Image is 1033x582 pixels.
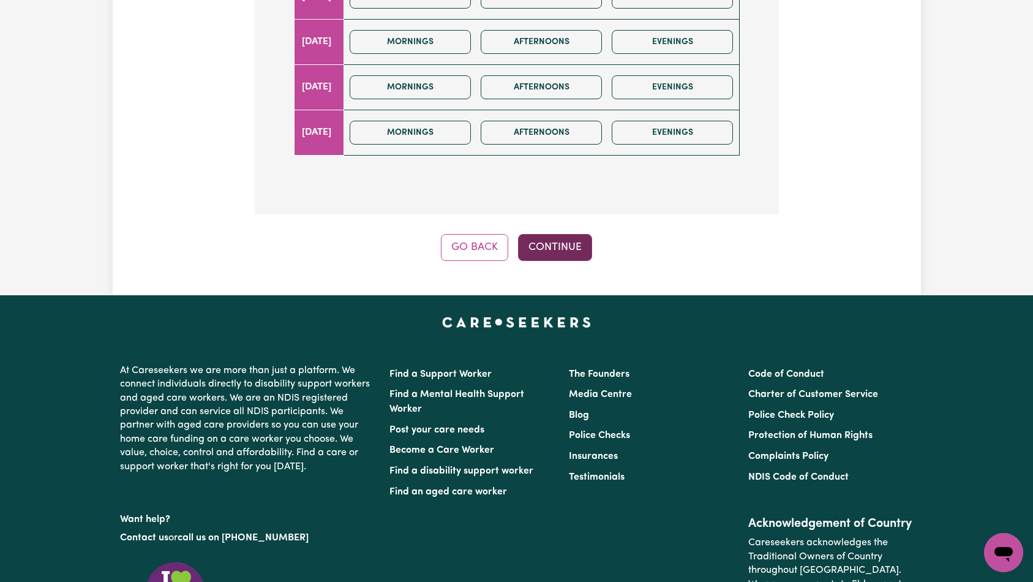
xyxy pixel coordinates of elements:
td: [DATE] [294,110,344,155]
a: Police Check Policy [748,410,834,420]
a: Post your care needs [389,425,484,435]
p: At Careseekers we are more than just a platform. We connect individuals directly to disability su... [120,359,375,478]
a: Become a Care Worker [389,445,494,455]
h2: Acknowledgement of Country [748,516,913,531]
a: Contact us [120,533,168,543]
button: Afternoons [481,121,602,145]
a: Insurances [569,452,618,461]
a: Testimonials [569,472,625,482]
button: Evenings [612,75,733,99]
button: Go Back [441,234,508,261]
a: Media Centre [569,390,632,399]
a: Code of Conduct [748,369,824,379]
a: Complaints Policy [748,452,828,461]
button: Afternoons [481,75,602,99]
button: Mornings [350,121,471,145]
a: The Founders [569,369,629,379]
button: Afternoons [481,30,602,54]
a: call us on [PHONE_NUMBER] [178,533,309,543]
a: Charter of Customer Service [748,390,878,399]
button: Continue [518,234,592,261]
a: Protection of Human Rights [748,431,873,440]
a: NDIS Code of Conduct [748,472,849,482]
td: [DATE] [294,19,344,64]
a: Find a Mental Health Support Worker [389,390,524,414]
button: Mornings [350,30,471,54]
td: [DATE] [294,64,344,110]
iframe: Button to launch messaging window [984,533,1023,572]
p: or [120,526,375,550]
a: Careseekers home page [442,317,591,327]
button: Evenings [612,121,733,145]
button: Mornings [350,75,471,99]
p: Want help? [120,508,375,526]
a: Find a Support Worker [389,369,492,379]
a: Police Checks [569,431,630,440]
a: Find a disability support worker [389,466,533,476]
a: Blog [569,410,589,420]
a: Find an aged care worker [389,487,507,497]
button: Evenings [612,30,733,54]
